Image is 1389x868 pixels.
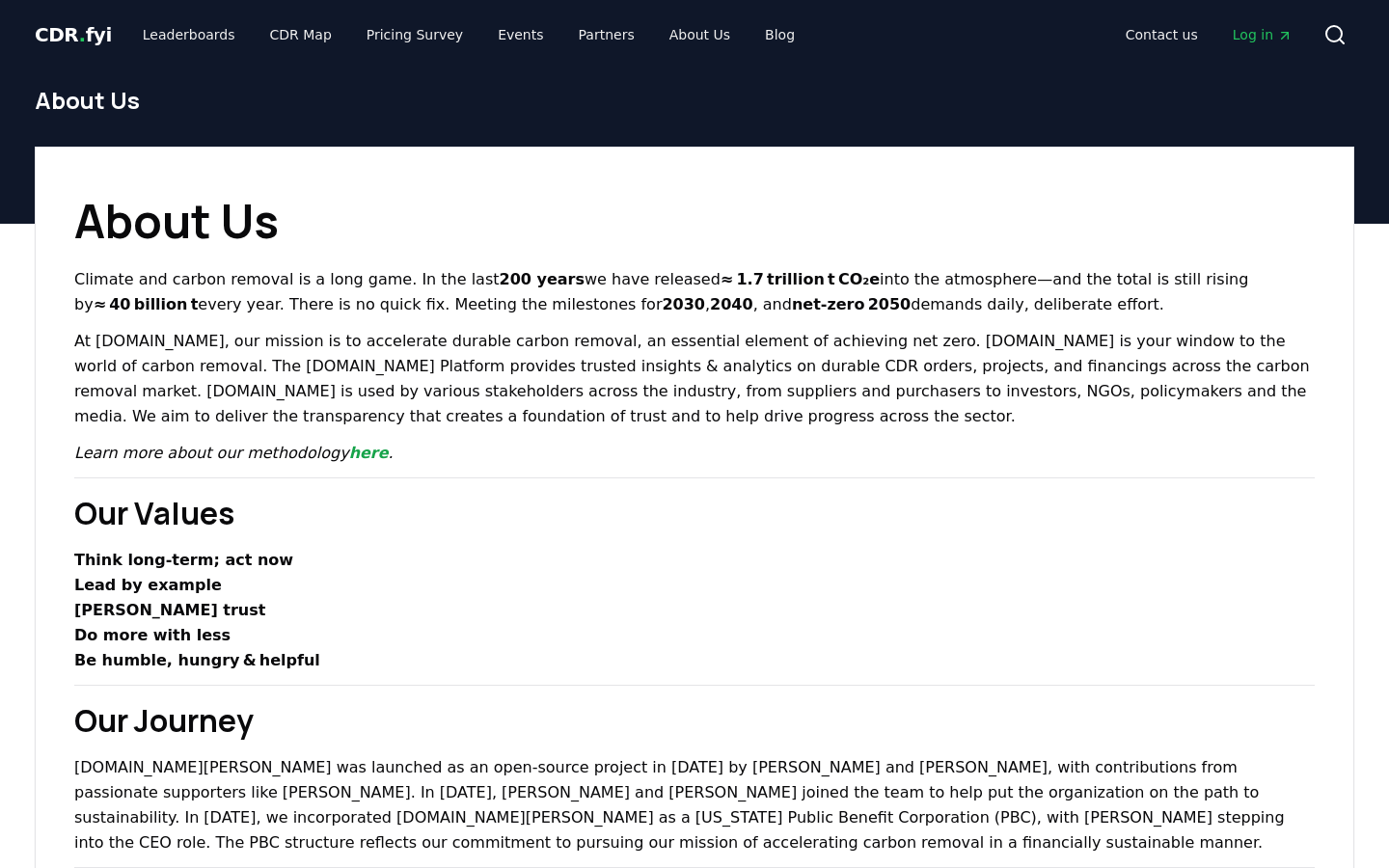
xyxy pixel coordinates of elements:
a: Contact us [1110,17,1213,52]
a: Partners [563,17,650,52]
a: CDR Map [255,17,347,52]
p: [DOMAIN_NAME][PERSON_NAME] was launched as an open-source project in [DATE] by [PERSON_NAME] and ... [74,755,1315,855]
p: Climate and carbon removal is a long game. In the last we have released into the atmosphere—and t... [74,267,1315,317]
span: CDR fyi [35,23,112,46]
h1: About Us [35,85,1354,116]
h2: Our Journey [74,697,1315,744]
strong: 200 years [500,270,585,288]
strong: Do more with less [74,626,231,644]
strong: ≈ 1.7 trillion t CO₂e [721,270,880,288]
a: Blog [749,17,810,52]
strong: 2030 [662,295,705,313]
strong: [PERSON_NAME] trust [74,601,265,619]
strong: Be humble, hungry & helpful [74,651,320,669]
em: Learn more about our methodology . [74,444,394,462]
nav: Main [127,17,810,52]
a: About Us [654,17,746,52]
nav: Main [1110,17,1308,52]
a: Events [482,17,558,52]
span: . [79,23,86,46]
strong: net‑zero 2050 [792,295,911,313]
a: Pricing Survey [351,17,478,52]
a: CDR.fyi [35,21,112,48]
span: Log in [1233,25,1293,44]
a: here [349,444,389,462]
strong: 2040 [710,295,753,313]
h2: Our Values [74,490,1315,536]
a: Log in [1217,17,1308,52]
a: Leaderboards [127,17,251,52]
p: At [DOMAIN_NAME], our mission is to accelerate durable carbon removal, an essential element of ac... [74,329,1315,429]
strong: Lead by example [74,576,222,594]
strong: ≈ 40 billion t [94,295,199,313]
strong: Think long‑term; act now [74,551,293,569]
h1: About Us [74,186,1315,256]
